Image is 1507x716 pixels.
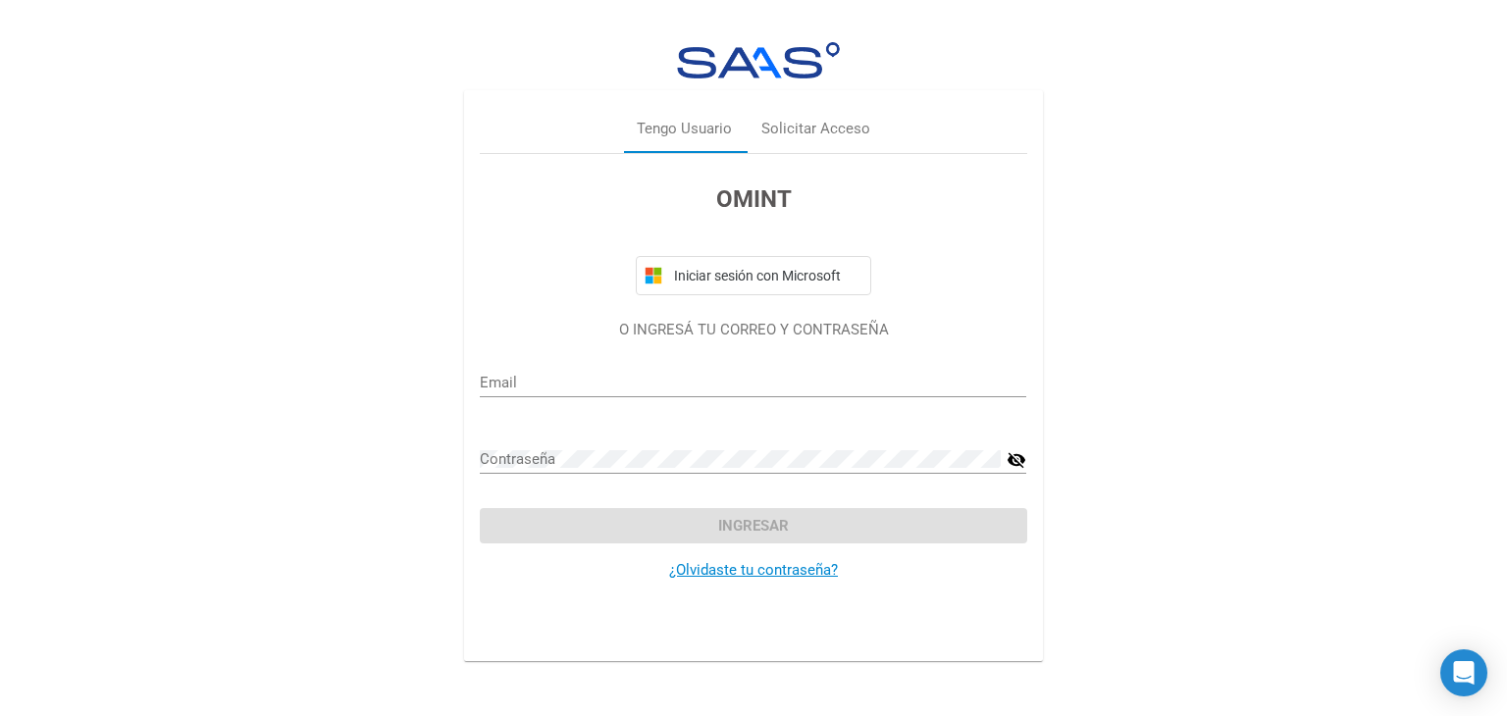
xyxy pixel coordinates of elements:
[669,561,838,579] a: ¿Olvidaste tu contraseña?
[1007,448,1026,472] mat-icon: visibility_off
[480,181,1026,217] h3: OMINT
[637,119,732,141] div: Tengo Usuario
[761,119,870,141] div: Solicitar Acceso
[1440,649,1487,696] div: Open Intercom Messenger
[670,268,862,283] span: Iniciar sesión con Microsoft
[636,256,871,295] button: Iniciar sesión con Microsoft
[480,508,1026,543] button: Ingresar
[480,319,1026,341] p: O INGRESÁ TU CORREO Y CONTRASEÑA
[718,517,789,535] span: Ingresar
